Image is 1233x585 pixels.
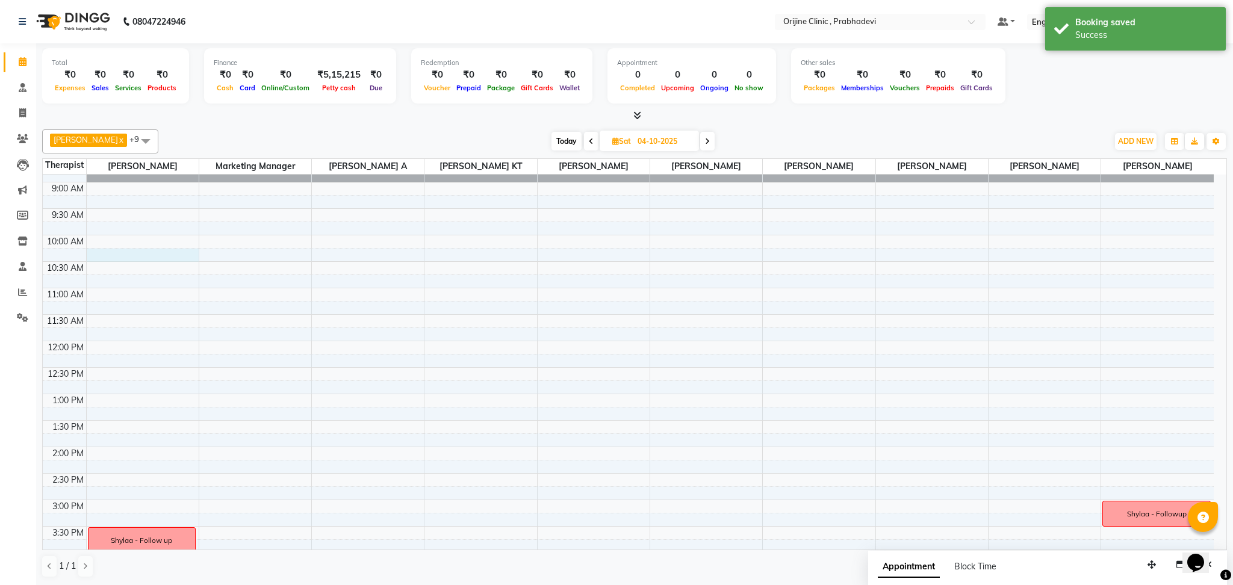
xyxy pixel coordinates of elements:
div: ₹0 [89,68,112,82]
div: 0 [697,68,731,82]
span: Prepaids [923,84,957,92]
div: ₹0 [923,68,957,82]
div: ₹0 [801,68,838,82]
div: Redemption [421,58,583,68]
span: Memberships [838,84,887,92]
span: Vouchers [887,84,923,92]
div: 0 [731,68,766,82]
div: ₹0 [518,68,556,82]
div: ₹0 [258,68,312,82]
div: Therapist [43,159,86,172]
div: 9:00 AM [49,182,86,195]
div: ₹0 [144,68,179,82]
div: ₹0 [887,68,923,82]
div: Success [1075,29,1217,42]
span: Services [112,84,144,92]
div: 0 [658,68,697,82]
div: Booking saved [1075,16,1217,29]
span: Petty cash [319,84,359,92]
div: ₹0 [237,68,258,82]
span: [PERSON_NAME] [763,159,875,174]
div: 10:30 AM [45,262,86,274]
div: ₹0 [838,68,887,82]
span: Products [144,84,179,92]
span: Sales [89,84,112,92]
span: [PERSON_NAME] [1101,159,1214,174]
div: ₹0 [453,68,484,82]
span: [PERSON_NAME] [650,159,762,174]
span: 1 / 1 [59,560,76,572]
div: ₹5,15,215 [312,68,365,82]
input: 2025-10-04 [634,132,694,150]
b: 08047224946 [132,5,185,39]
button: ADD NEW [1115,133,1157,150]
span: Ongoing [697,84,731,92]
span: Packages [801,84,838,92]
span: Online/Custom [258,84,312,92]
div: Finance [214,58,387,68]
div: ₹0 [421,68,453,82]
div: Appointment [617,58,766,68]
span: [PERSON_NAME] [876,159,988,174]
span: [PERSON_NAME] [87,159,199,174]
span: Gift Cards [518,84,556,92]
span: Block Time [954,561,996,572]
div: Shylaa - Follow up [111,535,172,546]
div: 9:30 AM [49,209,86,221]
div: 0 [617,68,658,82]
span: Upcoming [658,84,697,92]
div: 1:00 PM [50,394,86,407]
div: Shylaa - Followup [1127,509,1187,519]
span: Wallet [556,84,583,92]
span: Today [551,132,582,150]
span: No show [731,84,766,92]
span: [PERSON_NAME] [989,159,1101,174]
span: +9 [129,134,148,144]
div: 1:30 PM [50,421,86,433]
span: Sat [609,137,634,146]
span: Appointment [878,556,940,578]
div: 11:30 AM [45,315,86,327]
span: ADD NEW [1118,137,1154,146]
div: 10:00 AM [45,235,86,248]
span: [PERSON_NAME] A [312,159,424,174]
span: [PERSON_NAME] KT [424,159,536,174]
span: Completed [617,84,658,92]
span: Prepaid [453,84,484,92]
span: Cash [214,84,237,92]
span: Due [367,84,385,92]
span: Gift Cards [957,84,996,92]
div: ₹0 [556,68,583,82]
span: [PERSON_NAME] [54,135,118,144]
div: ₹0 [112,68,144,82]
div: 12:30 PM [45,368,86,380]
a: x [118,135,123,144]
span: Voucher [421,84,453,92]
div: ₹0 [365,68,387,82]
div: ₹0 [52,68,89,82]
span: Card [237,84,258,92]
div: 2:00 PM [50,447,86,460]
div: 3:00 PM [50,500,86,513]
span: [PERSON_NAME] [538,159,650,174]
iframe: chat widget [1182,537,1221,573]
span: Expenses [52,84,89,92]
span: Marketing Manager [199,159,311,174]
span: Package [484,84,518,92]
div: 3:30 PM [50,527,86,539]
div: ₹0 [214,68,237,82]
div: ₹0 [957,68,996,82]
div: ₹0 [484,68,518,82]
img: logo [31,5,113,39]
div: 11:00 AM [45,288,86,301]
div: 12:00 PM [45,341,86,354]
div: Total [52,58,179,68]
div: Other sales [801,58,996,68]
div: 2:30 PM [50,474,86,486]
